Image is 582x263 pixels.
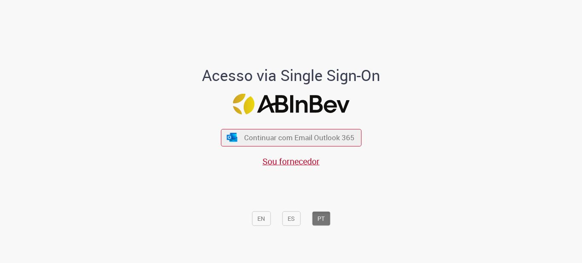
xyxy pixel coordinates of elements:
button: ícone Azure/Microsoft 360 Continuar com Email Outlook 365 [221,129,361,146]
button: PT [312,211,330,226]
a: Sou fornecedor [262,155,320,167]
img: ícone Azure/Microsoft 360 [226,133,238,142]
img: Logo ABInBev [233,94,349,115]
button: ES [282,211,300,226]
button: EN [252,211,271,226]
span: Continuar com Email Outlook 365 [244,133,354,142]
h1: Acesso via Single Sign-On [173,66,409,84]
